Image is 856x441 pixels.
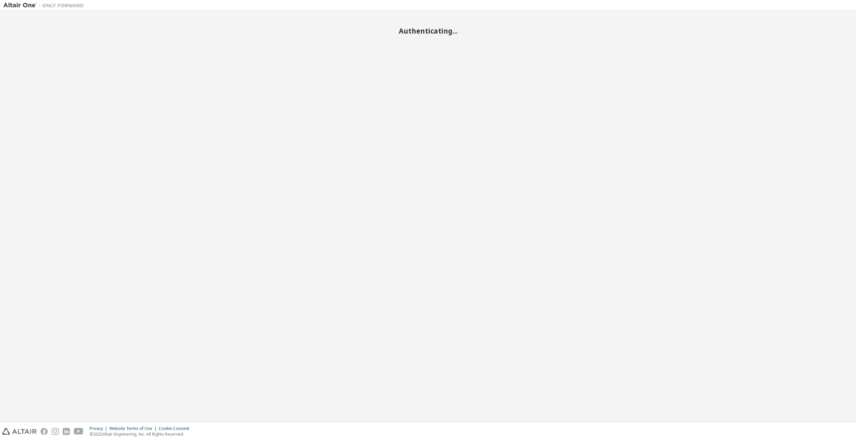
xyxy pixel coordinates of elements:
p: © 2025 Altair Engineering, Inc. All Rights Reserved. [90,431,193,437]
img: Altair One [3,2,87,9]
img: linkedin.svg [63,428,70,435]
div: Privacy [90,426,109,431]
div: Cookie Consent [159,426,193,431]
h2: Authenticating... [3,27,853,35]
img: altair_logo.svg [2,428,37,435]
img: youtube.svg [74,428,84,435]
img: instagram.svg [52,428,59,435]
img: facebook.svg [41,428,48,435]
div: Website Terms of Use [109,426,159,431]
